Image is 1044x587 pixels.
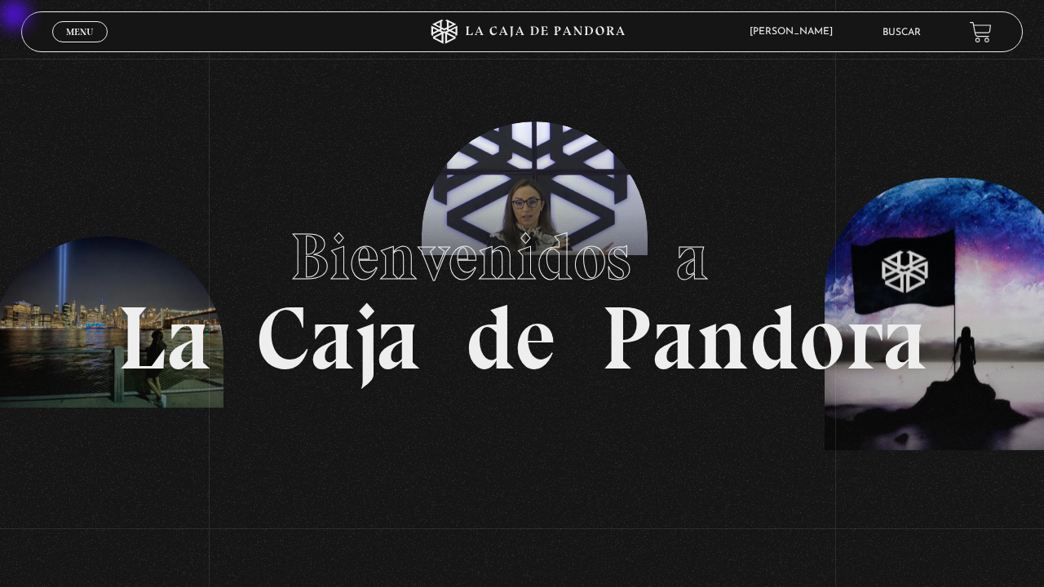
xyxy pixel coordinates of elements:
a: Buscar [883,28,921,38]
span: Cerrar [61,41,100,52]
h1: La Caja de Pandora [117,204,927,383]
span: Menu [66,27,93,37]
span: [PERSON_NAME] [741,27,849,37]
a: View your shopping cart [970,21,992,43]
span: Bienvenidos a [290,218,754,296]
